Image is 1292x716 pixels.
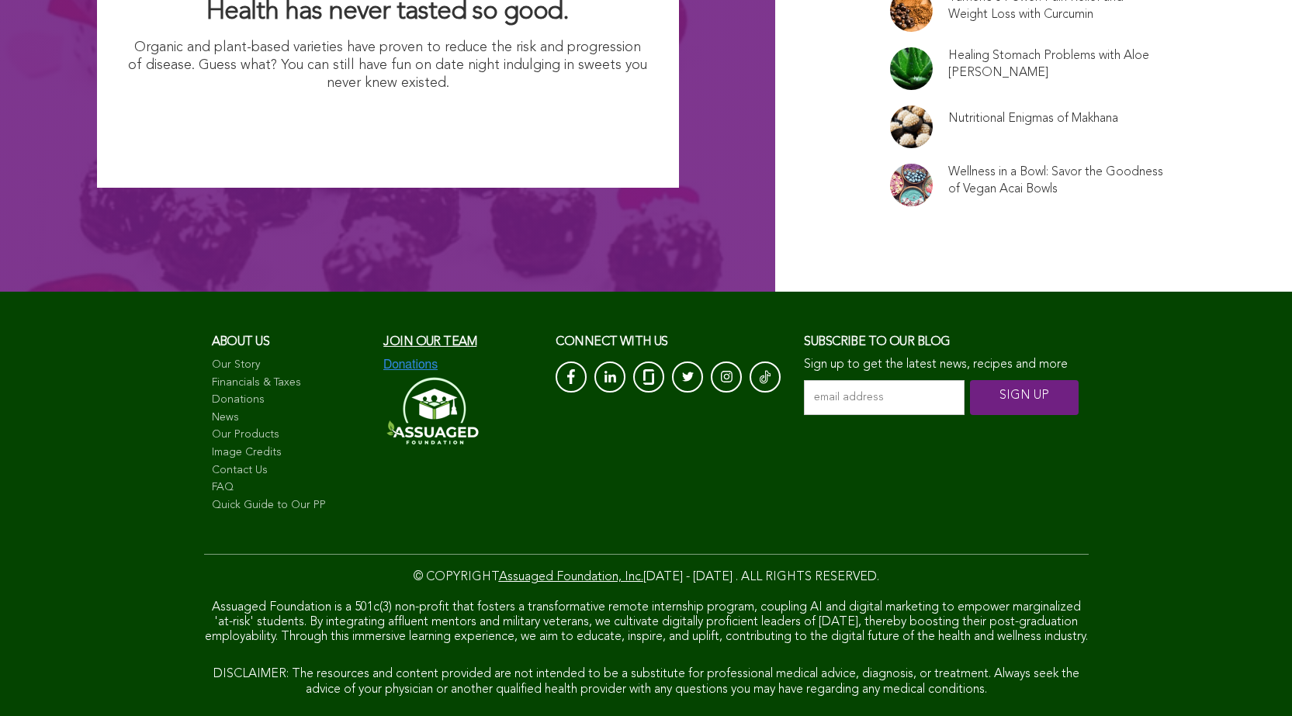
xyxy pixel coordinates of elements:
[414,571,879,583] span: © COPYRIGHT [DATE] - [DATE] . ALL RIGHTS RESERVED.
[212,375,369,391] a: Financials & Taxes
[128,39,648,93] p: Organic and plant-based varieties have proven to reduce the risk and progression of disease. Gues...
[804,358,1080,372] p: Sign up to get the latest news, recipes and more
[235,101,540,157] img: I Want Organic Shopping For Less
[205,601,1088,643] span: Assuaged Foundation is a 501c(3) non-profit that fosters a transformative remote internship progr...
[499,571,643,583] a: Assuaged Foundation, Inc.
[804,330,1080,354] h3: Subscribe to our blog
[948,110,1118,127] a: Nutritional Enigmas of Makhana
[383,336,476,348] a: Join our team
[212,393,369,408] a: Donations
[213,668,1079,695] span: DISCLAIMER: The resources and content provided are not intended to be a substitute for profession...
[212,463,369,479] a: Contact Us
[212,358,369,373] a: Our Story
[212,410,369,426] a: News
[383,372,480,449] img: Assuaged-Foundation-Logo-White
[212,498,369,514] a: Quick Guide to Our PP
[212,336,270,348] span: About us
[948,164,1164,198] a: Wellness in a Bowl: Savor the Goodness of Vegan Acai Bowls
[643,369,654,385] img: glassdoor_White
[556,336,668,348] span: CONNECT with us
[212,427,369,443] a: Our Products
[970,380,1079,415] input: SIGN UP
[1214,642,1292,716] iframe: Chat Widget
[212,480,369,496] a: FAQ
[383,358,438,372] img: Donations
[948,47,1164,81] a: Healing Stomach Problems with Aloe [PERSON_NAME]
[804,380,965,415] input: email address
[760,369,771,385] img: Tik-Tok-Icon
[212,445,369,461] a: Image Credits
